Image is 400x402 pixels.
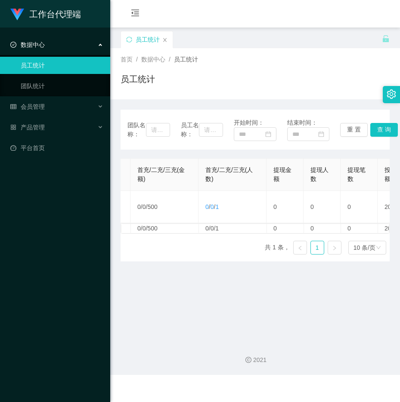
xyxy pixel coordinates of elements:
span: 员工名称： [181,121,199,139]
i: 图标: calendar [318,131,324,137]
i: 图标: table [10,104,16,110]
td: 0 [341,224,378,233]
td: 0 [267,224,304,233]
i: 图标: menu-fold [121,0,150,28]
i: 图标: copyright [245,357,251,363]
span: 开始时间： [234,119,264,126]
td: 0 [267,191,304,223]
button: 查 询 [370,123,398,137]
td: 0/0/500 [131,224,199,233]
li: 上一页 [293,241,307,255]
i: 图标: right [332,245,337,251]
span: 1 [215,203,219,210]
span: 0 [143,203,146,210]
li: 共 1 条， [265,241,290,255]
span: 500 [147,203,157,210]
span: 数据中心 [141,56,165,63]
input: 请输入 [199,123,223,137]
span: 首页 [121,56,133,63]
a: 图标: dashboard平台首页 [10,139,103,157]
button: 重 置 [340,123,368,137]
h1: 员工统计 [121,73,155,86]
i: 图标: check-circle-o [10,42,16,48]
span: 团队名称： [127,121,146,139]
span: 产品管理 [10,124,45,131]
i: 图标: unlock [382,35,390,43]
span: 结束时间： [287,119,317,126]
td: 0/0/1 [199,224,267,233]
span: 0 [211,203,214,210]
td: / / [198,191,267,223]
input: 请输入 [146,123,170,137]
span: / [136,56,138,63]
img: logo.9652507e.png [10,9,24,21]
td: 0 [341,191,378,223]
td: 0 [304,191,341,223]
span: 提现金额 [273,166,291,182]
i: 图标: left [298,245,303,251]
i: 图标: setting [387,89,396,99]
div: 2021 [117,356,393,365]
i: 图标: close [162,37,167,43]
li: 1 [310,241,324,255]
span: 数据中心 [10,41,45,48]
i: 图标: appstore-o [10,124,16,130]
i: 图标: sync [126,37,132,43]
span: 会员管理 [10,103,45,110]
td: 0 [304,224,341,233]
span: 首充/二充/三充(金额) [137,166,185,182]
span: 提现人数 [310,166,329,182]
span: 0 [205,203,209,210]
i: 图标: down [376,245,381,251]
h1: 工作台代理端 [29,0,81,28]
div: 10 条/页 [353,241,375,254]
li: 下一页 [328,241,341,255]
a: 1 [311,241,324,254]
i: 图标: calendar [265,131,271,137]
span: / [169,56,171,63]
a: 工作台代理端 [10,10,81,17]
span: 提现笔数 [347,166,366,182]
a: 团队统计 [21,77,103,95]
span: 首充/二充/三充(人数) [205,166,253,182]
span: 0 [137,203,141,210]
span: 员工统计 [174,56,198,63]
div: 员工统计 [136,31,160,48]
td: / / [130,191,198,223]
a: 员工统计 [21,57,103,74]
